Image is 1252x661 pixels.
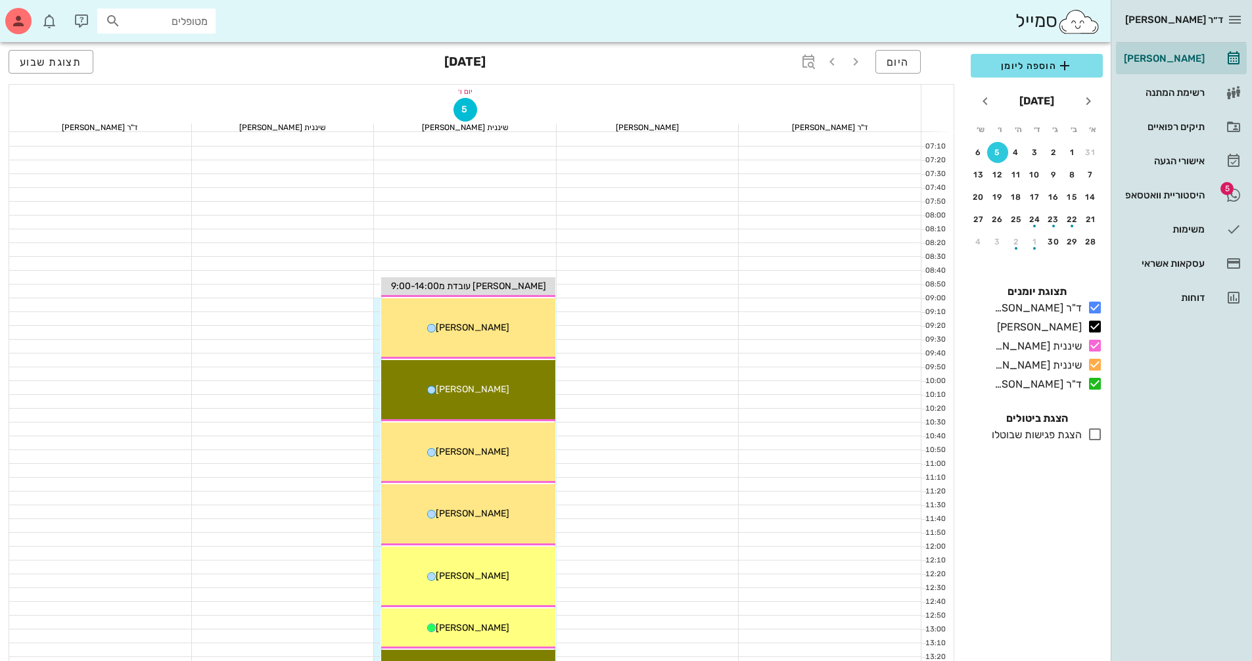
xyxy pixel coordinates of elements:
[436,622,509,633] span: [PERSON_NAME]
[973,89,997,113] button: חודש הבא
[989,338,1082,354] div: שיננית [PERSON_NAME]
[1062,148,1083,157] div: 1
[987,170,1008,179] div: 12
[921,610,948,622] div: 12:50
[968,170,989,179] div: 13
[968,164,989,185] button: 13
[1080,237,1101,246] div: 28
[1062,193,1083,202] div: 15
[1057,9,1100,35] img: SmileCloud logo
[1043,209,1064,230] button: 23
[921,334,948,346] div: 09:30
[1015,7,1100,35] div: סמייל
[921,376,948,387] div: 10:00
[921,638,948,649] div: 13:10
[1043,193,1064,202] div: 16
[921,196,948,208] div: 07:50
[1080,215,1101,224] div: 21
[987,215,1008,224] div: 26
[9,50,93,74] button: תצוגת שבוע
[1043,231,1064,252] button: 30
[921,514,948,525] div: 11:40
[1006,209,1027,230] button: 25
[921,541,948,553] div: 12:00
[987,142,1008,163] button: 5
[921,583,948,594] div: 12:30
[968,142,989,163] button: 6
[1062,237,1083,246] div: 29
[921,500,948,511] div: 11:30
[1025,187,1046,208] button: 17
[1006,142,1027,163] button: 4
[192,124,374,131] div: שיננית [PERSON_NAME]
[436,384,509,395] span: [PERSON_NAME]
[971,284,1103,300] h4: תצוגת יומנים
[921,624,948,635] div: 13:00
[987,187,1008,208] button: 19
[1025,231,1046,252] button: 1
[989,376,1082,392] div: ד"ר [PERSON_NAME]
[1062,142,1083,163] button: 1
[1121,87,1205,98] div: רשימת המתנה
[1043,170,1064,179] div: 9
[1028,118,1045,141] th: ד׳
[39,11,47,18] span: תג
[1080,231,1101,252] button: 28
[987,148,1008,157] div: 5
[454,104,476,115] span: 5
[1062,164,1083,185] button: 8
[1043,164,1064,185] button: 9
[989,357,1082,373] div: שיננית [PERSON_NAME]
[986,427,1082,443] div: הצגת פגישות שבוטלו
[1116,77,1247,108] a: רשימת המתנה
[1006,193,1027,202] div: 18
[1080,142,1101,163] button: 31
[921,321,948,332] div: 09:20
[921,293,948,304] div: 09:00
[1121,190,1205,200] div: היסטוריית וואטסאפ
[921,390,948,401] div: 10:10
[1116,43,1247,74] a: [PERSON_NAME]
[987,164,1008,185] button: 12
[1116,282,1247,313] a: דוחות
[921,155,948,166] div: 07:20
[921,210,948,221] div: 08:00
[1009,118,1027,141] th: ה׳
[1062,231,1083,252] button: 29
[1043,215,1064,224] div: 23
[887,56,910,68] span: היום
[921,265,948,277] div: 08:40
[921,141,948,152] div: 07:10
[875,50,921,74] button: היום
[1116,111,1247,143] a: תיקים רפואיים
[989,300,1082,316] div: ד"ר [PERSON_NAME]
[921,597,948,608] div: 12:40
[987,193,1008,202] div: 19
[1065,118,1082,141] th: ב׳
[1025,209,1046,230] button: 24
[1025,215,1046,224] div: 24
[9,85,921,98] div: יום ו׳
[921,486,948,497] div: 11:20
[987,209,1008,230] button: 26
[921,569,948,580] div: 12:20
[436,570,509,581] span: [PERSON_NAME]
[1220,182,1234,195] span: תג
[972,118,989,141] th: ש׳
[1062,209,1083,230] button: 22
[968,209,989,230] button: 27
[436,446,509,457] span: [PERSON_NAME]
[436,508,509,519] span: [PERSON_NAME]
[981,58,1092,74] span: הוספה ליומן
[987,231,1008,252] button: 3
[1014,88,1059,114] button: [DATE]
[1025,148,1046,157] div: 3
[1080,193,1101,202] div: 14
[739,124,921,131] div: ד"ר [PERSON_NAME]
[921,431,948,442] div: 10:40
[1006,237,1027,246] div: 2
[444,50,486,76] h3: [DATE]
[1062,187,1083,208] button: 15
[1121,122,1205,132] div: תיקים רפואיים
[987,237,1008,246] div: 3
